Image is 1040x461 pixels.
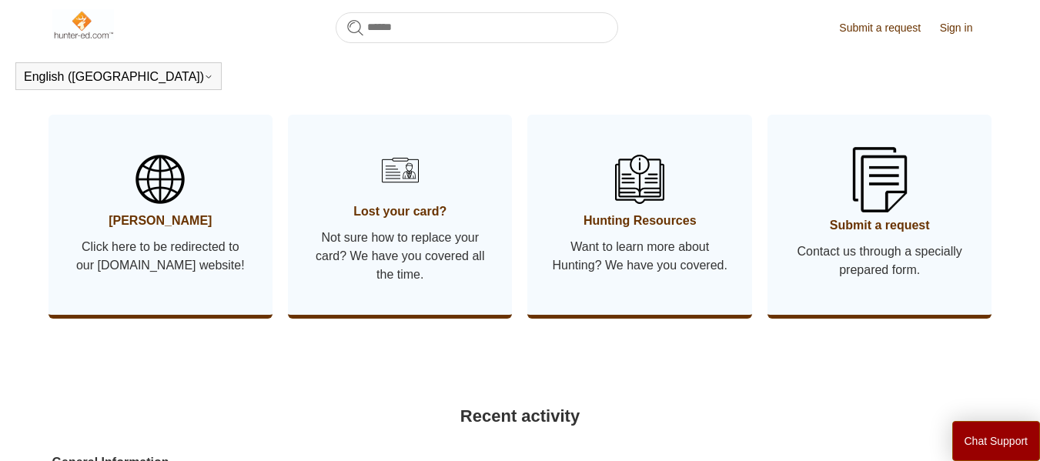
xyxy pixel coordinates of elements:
[791,242,968,279] span: Contact us through a specially prepared form.
[52,403,988,429] h2: Recent activity
[48,115,273,315] a: [PERSON_NAME] Click here to be redirected to our [DOMAIN_NAME] website!
[288,115,512,315] a: Lost your card? Not sure how to replace your card? We have you covered all the time.
[550,212,728,230] span: Hunting Resources
[940,20,988,36] a: Sign in
[72,212,249,230] span: [PERSON_NAME]
[376,145,425,195] img: 01HZPCYSH6ZB6VTWVB6HCD0F6B
[72,238,249,275] span: Click here to be redirected to our [DOMAIN_NAME] website!
[311,202,489,221] span: Lost your card?
[311,229,489,284] span: Not sure how to replace your card? We have you covered all the time.
[767,115,992,315] a: Submit a request Contact us through a specially prepared form.
[550,238,728,275] span: Want to learn more about Hunting? We have you covered.
[791,216,968,235] span: Submit a request
[615,155,664,204] img: 01HZPCYSN9AJKKHAEXNV8VQ106
[52,9,115,40] img: Hunter-Ed Help Center home page
[527,115,751,315] a: Hunting Resources Want to learn more about Hunting? We have you covered.
[135,155,185,204] img: 01HZPCYSBW5AHTQ31RY2D2VRJS
[839,20,936,36] a: Submit a request
[336,12,618,43] input: Search
[24,70,213,84] button: English ([GEOGRAPHIC_DATA])
[852,147,906,212] img: 01HZPCYSSKB2GCFG1V3YA1JVB9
